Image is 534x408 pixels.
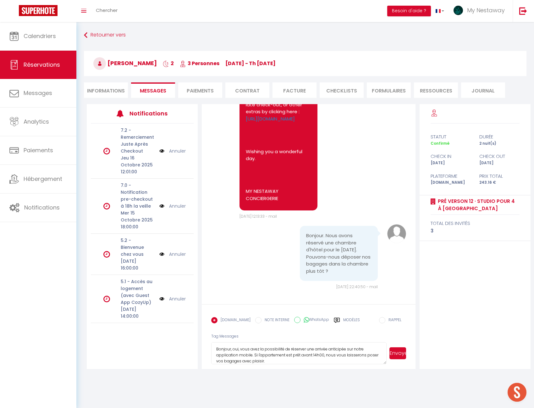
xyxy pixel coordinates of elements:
span: Chercher [96,7,118,14]
span: [DATE] - Th [DATE] [225,60,276,67]
span: Hébergement [24,175,62,183]
span: My Nestaway [467,6,505,14]
p: Wishing you a wonderful day. [246,148,311,162]
div: 3 [431,227,519,235]
label: NOTE INTERNE [261,317,289,324]
img: ... [454,6,463,15]
a: [URL][DOMAIN_NAME] [246,115,295,122]
a: Retourner vers [84,30,526,41]
li: CHECKLISTS [320,82,364,98]
div: 243.16 € [475,180,524,186]
span: [DATE] 22:40:50 - mail [336,284,378,289]
img: NO IMAGE [159,203,164,210]
div: 2 nuit(s) [475,141,524,147]
p: 5.2 - Bienvenue chez vous [121,237,155,258]
div: Ouvrir le chat [508,383,526,402]
label: RAPPEL [385,317,401,324]
a: Annuler [169,251,186,258]
span: Paiements [24,146,53,154]
div: total des invités [431,220,519,227]
p: 7.0 - Notification pre-checkout à 18h la veille [121,182,155,210]
li: Paiements [178,82,222,98]
img: NO IMAGE [159,295,164,302]
div: [DATE] [475,160,524,166]
span: [DATE] 12:13:33 - mail [239,214,277,219]
span: 2 [163,60,174,67]
li: FORMULAIRES [367,82,411,98]
div: check out [475,153,524,160]
li: Contrat [225,82,269,98]
p: 5.1 - Accès au logement (avec Guest App CozyUp) [121,278,155,306]
p: Mer 15 Octobre 2025 18:00:00 [121,210,155,230]
div: durée [475,133,524,141]
label: WhatsApp [300,317,329,324]
img: avatar.png [387,224,406,243]
a: Pré Verson 12 · Studio pour 4 à [GEOGRAPHIC_DATA] [436,198,519,212]
span: Réservations [24,61,60,69]
a: Annuler [169,203,186,210]
li: Facture [273,82,317,98]
li: Ressources [414,82,458,98]
span: [PERSON_NAME] [93,59,157,67]
span: Confirmé [431,141,449,146]
img: logout [519,7,527,15]
img: NO IMAGE [159,251,164,258]
p: Jeu 16 Octobre 2025 12:01:00 [121,154,155,175]
span: Calendriers [24,32,56,40]
a: Annuler [169,295,186,302]
span: Notifications [24,204,60,211]
label: Modèles [343,317,360,328]
div: [DATE] [427,160,475,166]
p: 7.2 - Remerciement Juste Après Checkout [121,127,155,154]
div: [DOMAIN_NAME] [427,180,475,186]
pre: Bonjour. Nous avons réservé une chambre d'hôtel pour le [DATE]. Pouvons-nous déposer nos bagages ... [306,232,372,275]
span: Analytics [24,118,49,126]
p: MY NESTAWAY CONCIERGERIE [246,188,311,202]
p: [DATE] 14:00:00 [121,306,155,320]
a: Annuler [169,148,186,154]
img: Super Booking [19,5,58,16]
li: Informations [84,82,128,98]
label: [DOMAIN_NAME] [217,317,250,324]
span: Messages [140,87,166,94]
div: statut [427,133,475,141]
button: Envoyer [389,347,406,359]
div: Prix total [475,172,524,180]
span: Tag Messages [211,333,239,339]
span: Messages [24,89,52,97]
img: NO IMAGE [159,148,164,154]
p: [DATE] 16:00:00 [121,258,155,271]
p: You still have the option to book an early check-in, a late check-out, or other extras by clickin... [246,87,311,123]
li: Journal [461,82,505,98]
div: check in [427,153,475,160]
button: Besoin d'aide ? [387,6,431,16]
h3: Notifications [129,106,172,120]
div: Plateforme [427,172,475,180]
span: 3 Personnes [180,60,219,67]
